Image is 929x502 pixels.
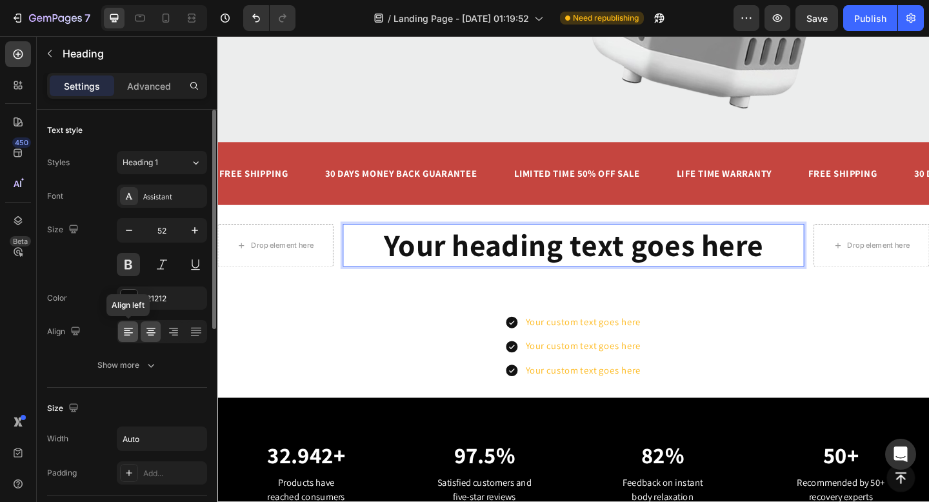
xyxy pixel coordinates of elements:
[12,137,31,148] div: 450
[321,141,461,158] div: LIMITED TIME 50% OFF SALE
[117,151,207,174] button: Heading 1
[127,79,171,93] p: Advanced
[573,12,639,24] span: Need republishing
[756,141,924,158] div: 30 DAYS MONEY BACK GUARANTEE
[36,223,105,233] div: Drop element here
[498,141,604,158] div: LIFE TIME WARRANTY
[143,468,204,479] div: Add...
[63,46,202,61] p: Heading
[143,191,204,203] div: Assistant
[399,441,570,471] p: 82%
[685,223,754,233] div: Drop element here
[5,5,96,31] button: 7
[795,5,838,31] button: Save
[85,10,90,26] p: 7
[47,125,83,136] div: Text style
[333,328,462,346] div: Your custom text goes here
[117,427,206,450] input: Auto
[388,12,391,25] span: /
[394,12,529,25] span: Landing Page - [DATE] 01:19:52
[593,441,764,471] p: 50+
[181,206,594,250] p: Your heading text goes here
[47,157,70,168] div: Styles
[47,467,77,479] div: Padding
[143,293,204,305] div: 121212
[641,141,719,158] div: FREE SHIPPING
[47,323,83,341] div: Align
[47,354,207,377] button: Show more
[854,12,886,25] div: Publish
[64,79,100,93] p: Settings
[243,5,295,31] div: Undo/Redo
[10,236,31,246] div: Beta
[47,221,81,239] div: Size
[123,157,158,168] span: Heading 1
[885,439,916,470] div: Open Intercom Messenger
[11,441,182,471] p: 32.942+
[47,400,81,417] div: Size
[843,5,897,31] button: Publish
[97,359,157,372] div: Show more
[806,13,828,24] span: Save
[333,355,462,373] div: Your custom text goes here
[47,292,67,304] div: Color
[47,190,63,202] div: Font
[47,433,68,445] div: Width
[333,303,462,321] div: Your custom text goes here
[205,441,376,471] p: 97.5%
[217,36,929,502] iframe: Design area
[179,205,595,251] h2: Rich Text Editor. Editing area: main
